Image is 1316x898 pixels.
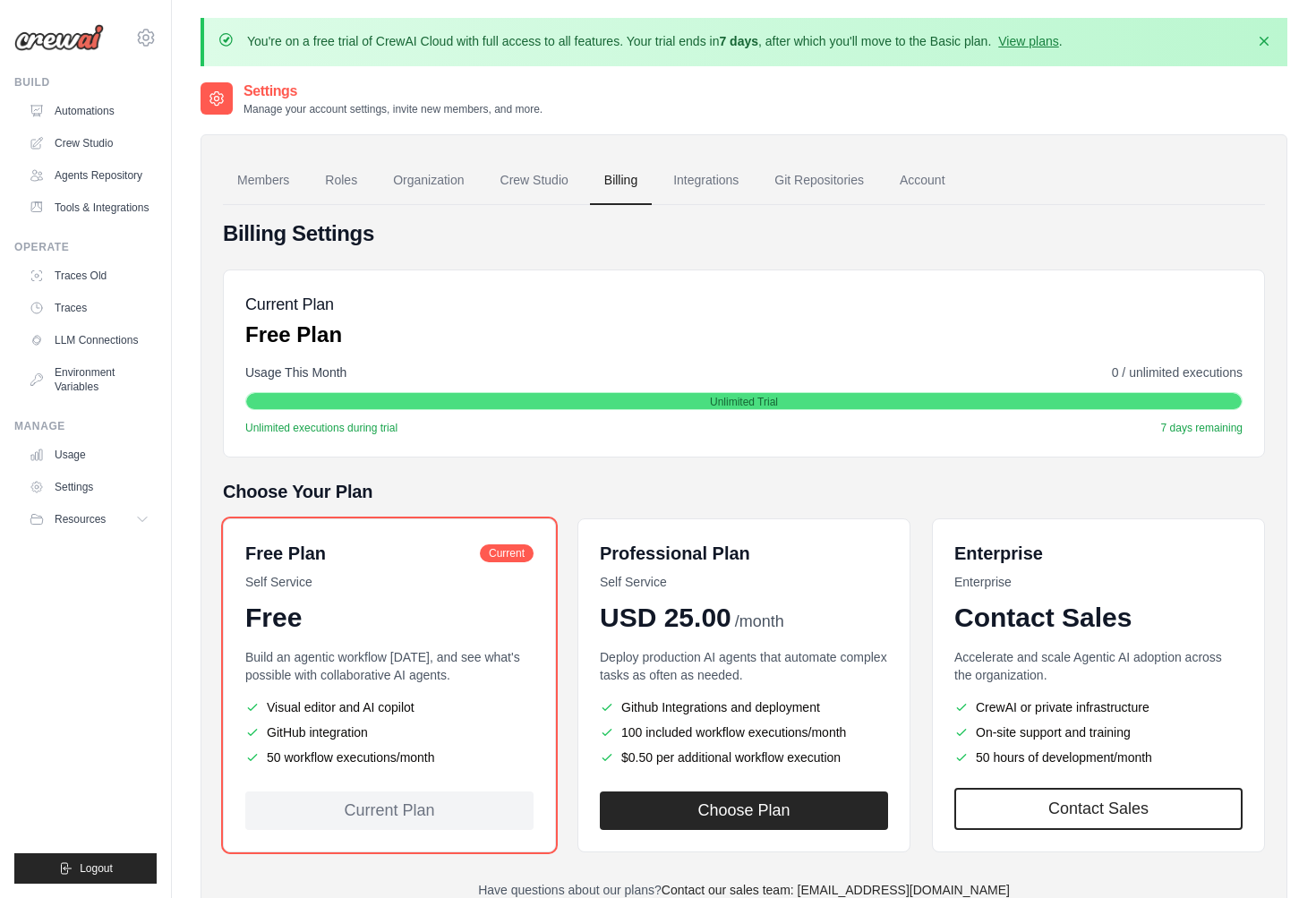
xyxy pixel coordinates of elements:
[245,723,534,741] li: GitHub integration
[600,648,888,684] p: Deploy production AI agents that automate complex tasks as often as needed.
[659,157,753,205] a: Integrations
[14,419,157,433] div: Manage
[379,157,478,205] a: Organization
[21,261,157,290] a: Traces Old
[244,81,543,102] h2: Settings
[14,75,157,90] div: Build
[14,853,157,884] button: Logout
[245,421,397,435] span: Unlimited executions during trial
[245,791,534,830] div: Current Plan
[21,326,157,355] a: LLM Connections
[55,512,106,526] span: Resources
[662,883,1010,897] a: Contact our sales team: [EMAIL_ADDRESS][DOMAIN_NAME]
[245,602,534,634] div: Free
[1112,363,1243,381] span: 0 / unlimited executions
[480,544,534,562] span: Current
[954,602,1243,634] div: Contact Sales
[245,648,534,684] p: Build an agentic workflow [DATE], and see what's possible with collaborative AI agents.
[1161,421,1243,435] span: 7 days remaining
[954,541,1243,566] h6: Enterprise
[954,648,1243,684] p: Accelerate and scale Agentic AI adoption across the organization.
[21,440,157,469] a: Usage
[21,505,157,534] button: Resources
[245,321,342,349] p: Free Plan
[998,34,1058,48] a: View plans
[590,157,652,205] a: Billing
[600,573,888,591] p: Self Service
[247,32,1063,50] p: You're on a free trial of CrewAI Cloud with full access to all features. Your trial ends in , aft...
[245,573,534,591] p: Self Service
[245,698,534,716] li: Visual editor and AI copilot
[311,157,372,205] a: Roles
[710,395,778,409] span: Unlimited Trial
[600,791,888,830] button: Choose Plan
[600,748,888,766] li: $0.50 per additional workflow execution
[760,157,878,205] a: Git Repositories
[21,358,157,401] a: Environment Variables
[21,294,157,322] a: Traces
[223,157,303,205] a: Members
[954,698,1243,716] li: CrewAI or private infrastructure
[80,861,113,876] span: Logout
[600,698,888,716] li: Github Integrations and deployment
[21,129,157,158] a: Crew Studio
[245,748,534,766] li: 50 workflow executions/month
[244,102,543,116] p: Manage your account settings, invite new members, and more.
[954,573,1243,591] p: Enterprise
[954,748,1243,766] li: 50 hours of development/month
[885,157,960,205] a: Account
[954,788,1243,830] a: Contact Sales
[245,292,342,317] h5: Current Plan
[223,219,1265,248] h4: Billing Settings
[245,541,326,566] h6: Free Plan
[21,97,157,125] a: Automations
[719,34,758,48] strong: 7 days
[735,610,784,634] span: /month
[14,24,104,51] img: Logo
[21,161,157,190] a: Agents Repository
[486,157,583,205] a: Crew Studio
[600,723,888,741] li: 100 included workflow executions/month
[954,723,1243,741] li: On-site support and training
[21,473,157,501] a: Settings
[600,541,750,566] h6: Professional Plan
[600,602,731,634] span: USD 25.00
[245,363,346,381] span: Usage This Month
[21,193,157,222] a: Tools & Integrations
[14,240,157,254] div: Operate
[223,479,1265,504] h5: Choose Your Plan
